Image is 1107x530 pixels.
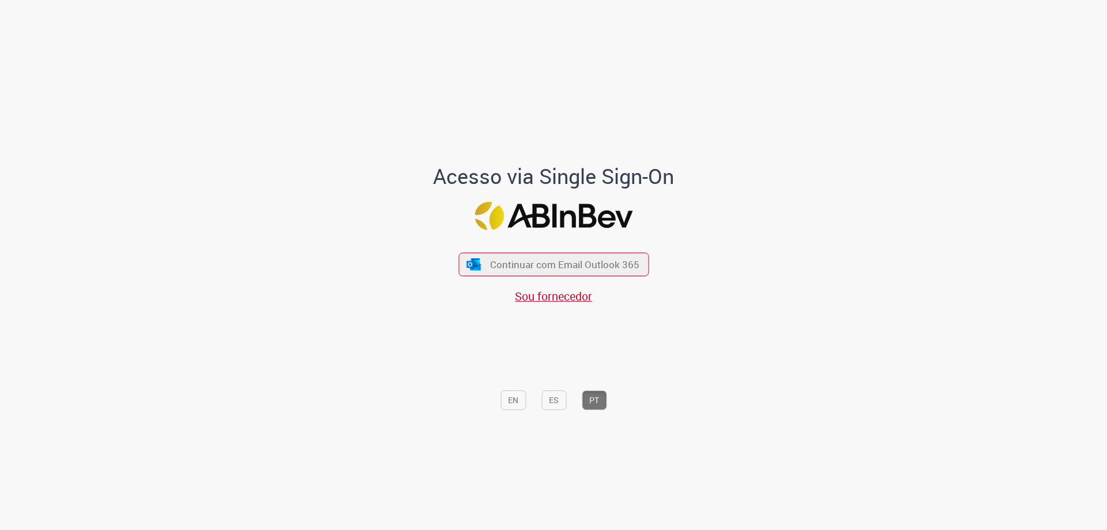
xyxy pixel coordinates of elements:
span: Continuar com Email Outlook 365 [490,258,639,271]
button: EN [500,390,526,410]
img: ícone Azure/Microsoft 360 [466,258,482,270]
a: Sou fornecedor [515,288,592,304]
button: ES [541,390,566,410]
h1: Acesso via Single Sign-On [394,165,714,188]
button: ícone Azure/Microsoft 360 Continuar com Email Outlook 365 [458,253,649,276]
img: Logo ABInBev [475,202,632,230]
button: PT [582,390,607,410]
